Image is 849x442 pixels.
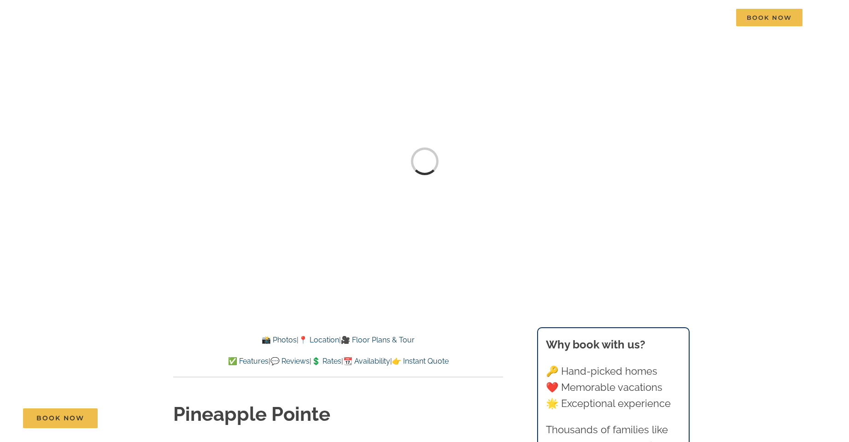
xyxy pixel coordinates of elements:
[299,336,339,344] a: 📍 Location
[36,414,84,422] span: Book Now
[686,8,715,27] a: Contact
[557,14,605,21] span: Deals & More
[270,357,310,365] a: 💬 Reviews
[394,8,802,27] nav: Main Menu
[228,357,269,365] a: ✅ Features
[341,336,415,344] a: 🎥 Floor Plans & Tour
[482,8,537,27] a: Things to do
[482,14,528,21] span: Things to do
[686,14,715,21] span: Contact
[635,8,666,27] a: About
[392,357,449,365] a: 👉 Instant Quote
[173,355,503,367] p: | | | |
[546,363,680,412] p: 🔑 Hand-picked homes ❤️ Memorable vacations 🌟 Exceptional experience
[173,401,503,428] h1: Pineapple Pointe
[406,142,444,180] div: Loading...
[394,14,452,21] span: Vacation homes
[557,8,614,27] a: Deals & More
[394,8,461,27] a: Vacation homes
[262,336,297,344] a: 📸 Photos
[173,334,503,346] p: | |
[736,9,802,26] span: Book Now
[23,408,98,428] a: Book Now
[635,14,657,21] span: About
[546,336,680,353] h3: Why book with us?
[343,357,390,365] a: 📆 Availability
[47,11,203,31] img: Branson Family Retreats Logo
[311,357,341,365] a: 💲 Rates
